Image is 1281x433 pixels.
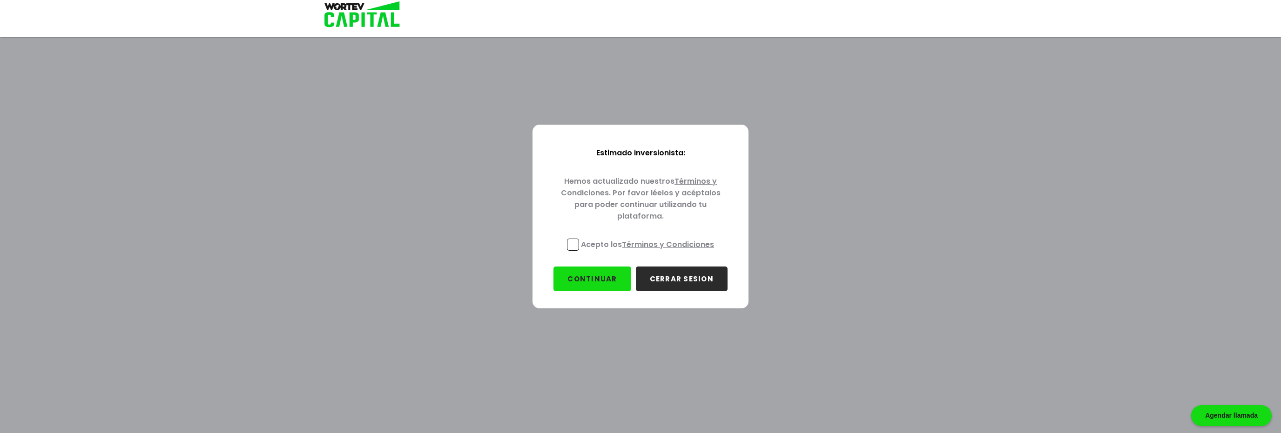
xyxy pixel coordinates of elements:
[636,266,728,291] button: CERRAR SESION
[553,266,631,291] button: CONTINUAR
[547,140,734,168] p: Estimado inversionista:
[1191,405,1272,426] div: Agendar llamada
[581,239,714,250] p: Acepto los
[622,239,714,250] a: Términos y Condiciones
[547,168,734,231] p: Hemos actualizado nuestros . Por favor léelos y acéptalos para poder continuar utilizando tu plat...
